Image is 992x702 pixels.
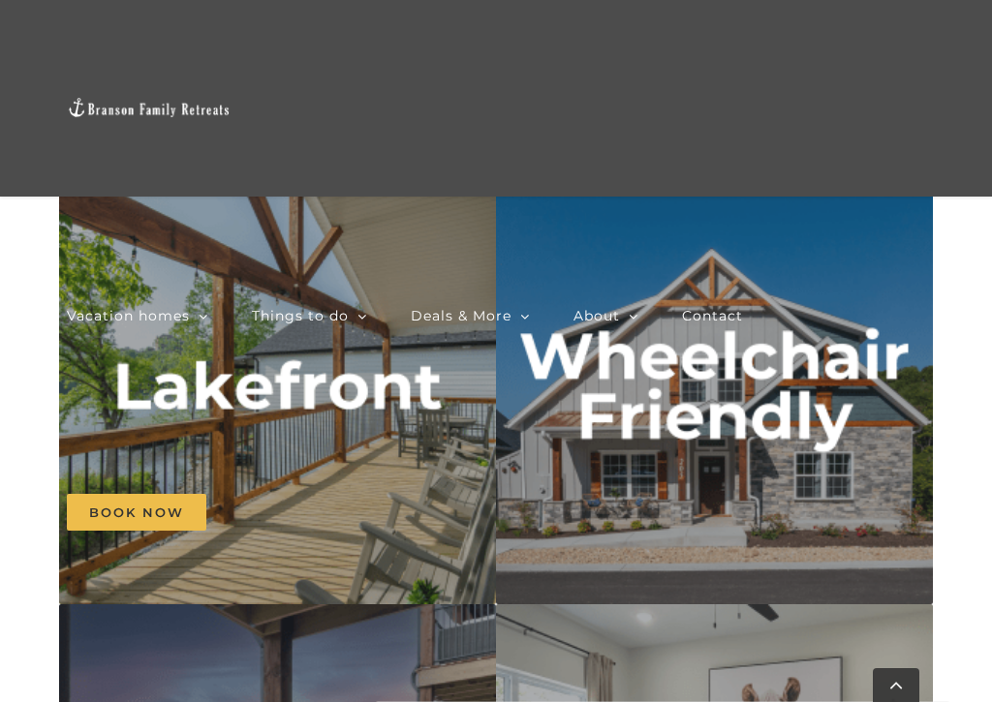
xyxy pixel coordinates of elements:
[59,608,496,633] a: private hot tub
[67,413,206,610] a: Book Now
[67,309,190,322] span: Vacation homes
[573,309,620,322] span: About
[252,218,367,414] a: Things to do
[411,218,530,414] a: Deals & More
[67,218,208,414] a: Vacation homes
[67,494,206,531] span: Book Now
[252,309,349,322] span: Things to do
[67,97,232,119] img: Branson Family Retreats Logo
[411,309,511,322] span: Deals & More
[573,218,638,414] a: About
[682,309,743,322] span: Contact
[496,608,933,633] a: 2 to 3 bedrooms
[682,218,743,414] a: Contact
[67,218,926,610] nav: Main Menu Sticky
